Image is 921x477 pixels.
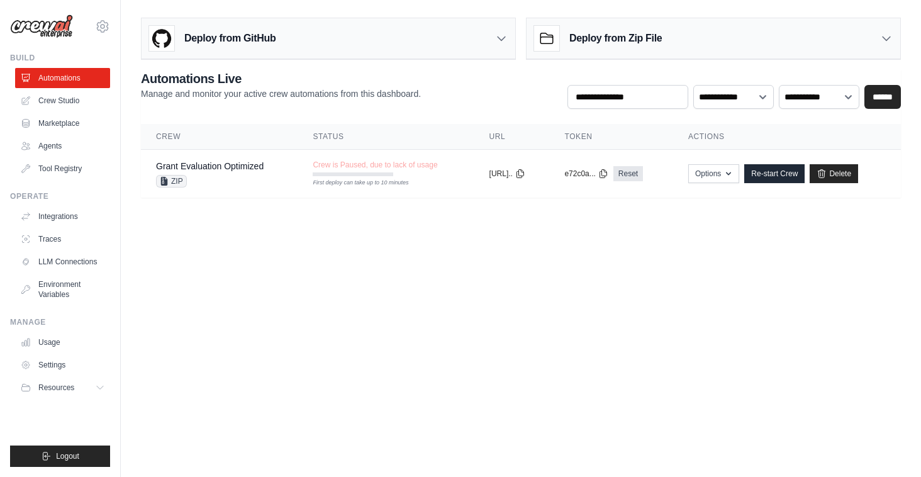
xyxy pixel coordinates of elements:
[15,91,110,111] a: Crew Studio
[15,274,110,305] a: Environment Variables
[156,161,264,171] a: Grant Evaluation Optimized
[10,53,110,63] div: Build
[141,87,421,100] p: Manage and monitor your active crew automations from this dashboard.
[673,124,901,150] th: Actions
[56,451,79,461] span: Logout
[313,160,437,170] span: Crew is Paused, due to lack of usage
[10,446,110,467] button: Logout
[744,164,805,183] a: Re-start Crew
[313,179,393,188] div: First deploy can take up to 10 minutes
[15,355,110,375] a: Settings
[810,164,858,183] a: Delete
[10,317,110,327] div: Manage
[141,124,298,150] th: Crew
[15,113,110,133] a: Marketplace
[474,124,550,150] th: URL
[15,206,110,227] a: Integrations
[149,26,174,51] img: GitHub Logo
[613,166,643,181] a: Reset
[184,31,276,46] h3: Deploy from GitHub
[15,229,110,249] a: Traces
[141,70,421,87] h2: Automations Live
[15,136,110,156] a: Agents
[15,378,110,398] button: Resources
[15,159,110,179] a: Tool Registry
[38,383,74,393] span: Resources
[298,124,474,150] th: Status
[549,124,673,150] th: Token
[156,175,187,188] span: ZIP
[688,164,739,183] button: Options
[15,332,110,352] a: Usage
[564,169,608,179] button: e72c0a...
[15,252,110,272] a: LLM Connections
[10,191,110,201] div: Operate
[15,68,110,88] a: Automations
[569,31,662,46] h3: Deploy from Zip File
[10,14,73,38] img: Logo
